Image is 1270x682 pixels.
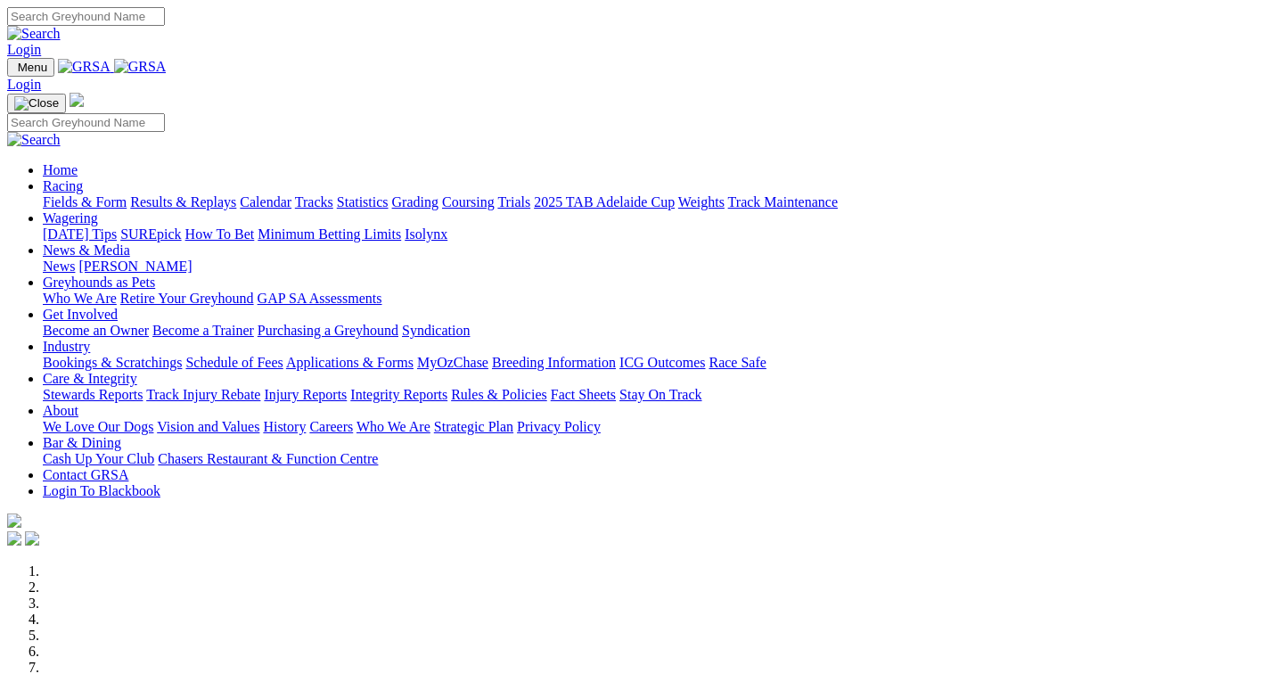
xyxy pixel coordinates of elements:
[152,323,254,338] a: Become a Trainer
[43,259,75,274] a: News
[7,77,41,92] a: Login
[43,291,1263,307] div: Greyhounds as Pets
[309,419,353,434] a: Careers
[7,531,21,546] img: facebook.svg
[43,419,1263,435] div: About
[43,419,153,434] a: We Love Our Dogs
[7,94,66,113] button: Toggle navigation
[58,59,111,75] img: GRSA
[43,387,1263,403] div: Care & Integrity
[434,419,513,434] a: Strategic Plan
[258,291,382,306] a: GAP SA Assessments
[43,387,143,402] a: Stewards Reports
[14,96,59,111] img: Close
[43,275,155,290] a: Greyhounds as Pets
[43,451,1263,467] div: Bar & Dining
[286,355,414,370] a: Applications & Forms
[534,194,675,210] a: 2025 TAB Adelaide Cup
[43,242,130,258] a: News & Media
[43,483,160,498] a: Login To Blackbook
[263,419,306,434] a: History
[619,355,705,370] a: ICG Outcomes
[70,93,84,107] img: logo-grsa-white.png
[43,210,98,226] a: Wagering
[492,355,616,370] a: Breeding Information
[402,323,470,338] a: Syndication
[43,435,121,450] a: Bar & Dining
[43,194,127,210] a: Fields & Form
[43,467,128,482] a: Contact GRSA
[7,113,165,132] input: Search
[43,194,1263,210] div: Racing
[157,419,259,434] a: Vision and Values
[264,387,347,402] a: Injury Reports
[43,226,117,242] a: [DATE] Tips
[43,178,83,193] a: Racing
[240,194,291,210] a: Calendar
[7,7,165,26] input: Search
[405,226,447,242] a: Isolynx
[18,61,47,74] span: Menu
[25,531,39,546] img: twitter.svg
[551,387,616,402] a: Fact Sheets
[43,323,149,338] a: Become an Owner
[130,194,236,210] a: Results & Replays
[120,226,181,242] a: SUREpick
[43,371,137,386] a: Care & Integrity
[7,514,21,528] img: logo-grsa-white.png
[497,194,530,210] a: Trials
[78,259,192,274] a: [PERSON_NAME]
[43,323,1263,339] div: Get Involved
[185,355,283,370] a: Schedule of Fees
[43,403,78,418] a: About
[43,355,1263,371] div: Industry
[7,42,41,57] a: Login
[185,226,255,242] a: How To Bet
[451,387,547,402] a: Rules & Policies
[728,194,838,210] a: Track Maintenance
[43,307,118,322] a: Get Involved
[43,291,117,306] a: Who We Are
[43,451,154,466] a: Cash Up Your Club
[114,59,167,75] img: GRSA
[678,194,725,210] a: Weights
[258,226,401,242] a: Minimum Betting Limits
[43,339,90,354] a: Industry
[158,451,378,466] a: Chasers Restaurant & Function Centre
[356,419,430,434] a: Who We Are
[146,387,260,402] a: Track Injury Rebate
[392,194,438,210] a: Grading
[442,194,495,210] a: Coursing
[43,226,1263,242] div: Wagering
[619,387,701,402] a: Stay On Track
[295,194,333,210] a: Tracks
[417,355,488,370] a: MyOzChase
[43,259,1263,275] div: News & Media
[337,194,389,210] a: Statistics
[120,291,254,306] a: Retire Your Greyhound
[258,323,398,338] a: Purchasing a Greyhound
[7,26,61,42] img: Search
[350,387,447,402] a: Integrity Reports
[43,355,182,370] a: Bookings & Scratchings
[43,162,78,177] a: Home
[517,419,601,434] a: Privacy Policy
[7,58,54,77] button: Toggle navigation
[7,132,61,148] img: Search
[709,355,766,370] a: Race Safe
